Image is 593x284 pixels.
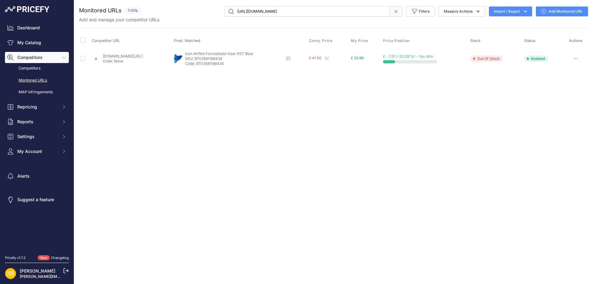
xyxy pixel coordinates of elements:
[470,56,503,62] span: Out Of Stock
[383,54,433,59] span: £ - 7.51 (-22.09 %) - You Win
[569,38,582,43] span: Actions
[5,194,69,205] a: Suggest a feature
[5,171,69,182] a: Alerts
[5,116,69,127] button: Reports
[17,134,58,140] span: Settings
[351,38,369,43] button: My Price
[5,22,69,33] a: Dashboard
[536,6,588,16] a: Add Monitored URL
[185,51,253,56] span: Icon Airflite Forceshield Visor RST Blue
[5,255,26,261] div: Pricefy v1.7.2
[124,7,141,14] span: 1 Urls
[5,52,69,63] button: Competitors
[5,87,69,98] a: MAP infringements
[17,148,58,155] span: My Account
[5,131,69,142] button: Settings
[20,268,55,273] a: [PERSON_NAME]
[351,56,364,60] span: £ 33.99
[351,38,368,43] span: My Price
[406,6,435,17] button: Filters
[5,6,49,12] img: Pricefy Logo
[309,38,333,43] span: Comp. Price
[383,38,411,43] button: Price Position
[20,274,115,279] a: [PERSON_NAME][EMAIL_ADDRESS][DOMAIN_NAME]
[17,119,58,125] span: Reports
[79,6,122,15] h2: Monitored URLs
[5,101,69,112] button: Repricing
[103,54,143,58] a: [DOMAIN_NAME][URL]
[51,256,69,260] a: Changelog
[79,17,159,23] p: Add and manage your competitor URLs
[5,37,69,48] a: My Catalog
[524,38,536,43] span: Status
[17,54,58,61] span: Competitors
[17,104,58,110] span: Repricing
[174,38,200,43] span: Prod. Matched
[5,75,69,86] a: Monitored URLs
[5,63,69,74] a: Competitors
[309,56,322,60] span: £ 41.50
[439,6,485,17] button: Massive Actions
[5,22,69,248] nav: Sidebar
[524,56,548,62] span: Enabled
[103,59,143,64] p: Code: None
[92,38,120,43] span: Competitor URL
[489,6,532,16] button: Import / Export
[185,61,284,66] p: Code: 9703581188434
[38,255,50,261] span: New
[185,56,284,61] p: SKU: 9703581188434
[383,38,410,43] span: Price Position
[309,38,334,43] button: Comp. Price
[470,38,481,43] span: Stock
[5,146,69,157] button: My Account
[225,6,390,17] input: Search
